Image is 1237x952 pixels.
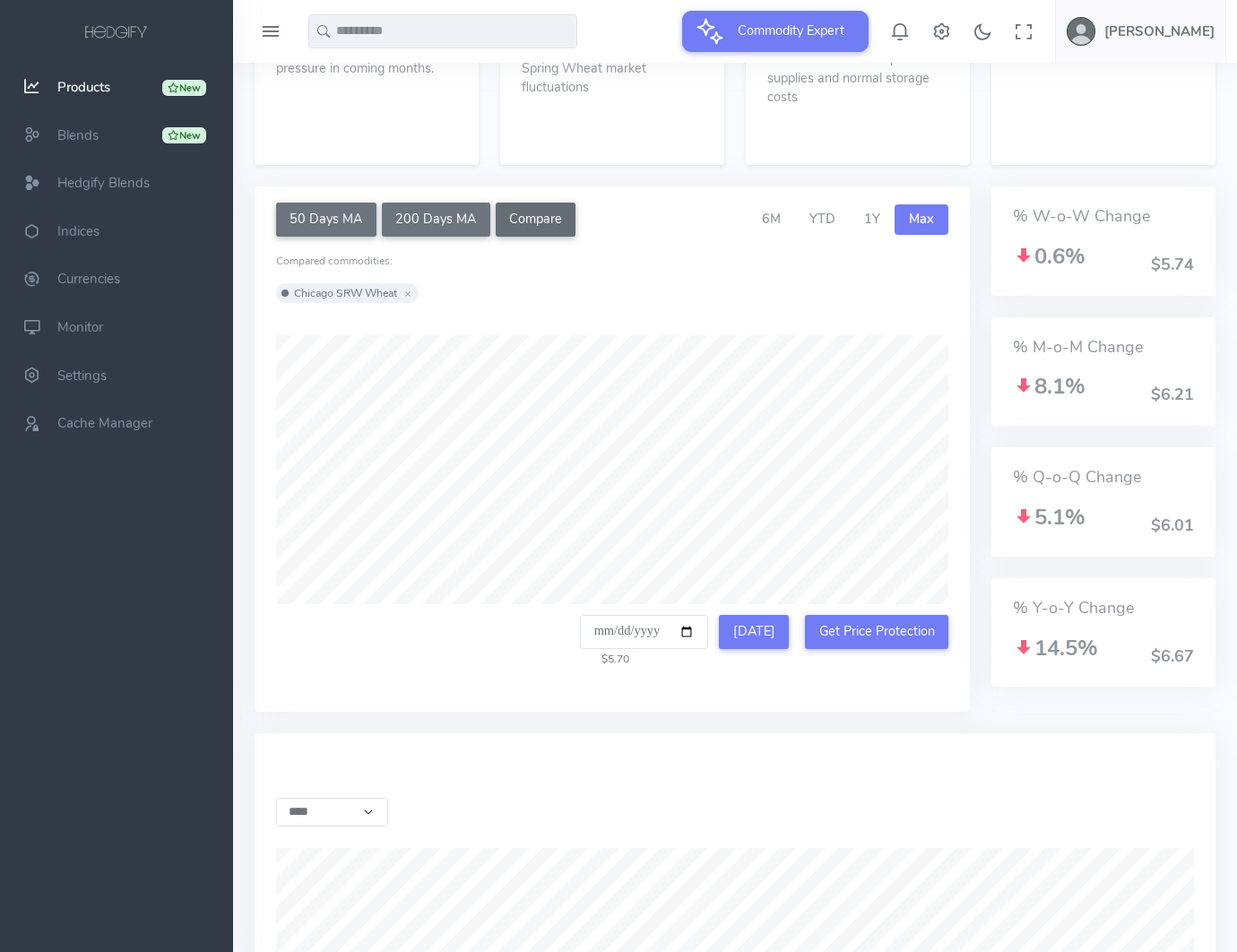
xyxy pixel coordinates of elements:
span: $5.70 [580,652,629,666]
h4: % M-o-M Change [1013,339,1194,357]
input: Select a date to view the price [580,615,708,649]
h4: % Y-o-Y Change [1013,600,1194,618]
p: 📈 Steady upward price trend in futures reflects ample supplies and normal storage costs [767,25,948,108]
span: 0.6% [1013,242,1086,271]
span: Hedgify Blends [57,174,150,192]
span: YTD [809,210,835,228]
h4: % Q-o-Q Change [1013,469,1194,487]
span: Settings [57,367,107,385]
span: 6M [762,210,781,228]
h5: [PERSON_NAME] [1104,24,1215,39]
div: New [162,127,206,143]
button: [DATE] [719,615,789,649]
h4: $6.67 [1151,648,1194,666]
span: Indices [57,222,99,240]
h4: % W-o-W Change [1013,208,1194,226]
a: Commodity Expert [682,22,869,39]
button: 50 Days MA [276,203,376,237]
span: Commodity Expert [727,11,855,50]
span: Currencies [57,271,120,289]
span: Chicago SRW Wheat [294,286,397,300]
button: 200 Days MA [382,203,490,237]
span: Max [909,210,934,228]
div: New [162,80,206,96]
span: Blends [57,126,99,144]
span: Cache Manager [57,414,152,432]
span: Monitor [57,318,103,336]
span: 8.1% [1013,372,1086,401]
h4: $5.74 [1151,256,1194,274]
span: 1Y [864,210,880,228]
button: Commodity Expert [682,11,869,52]
h4: $6.21 [1151,386,1194,404]
span: 5.1% [1013,503,1086,532]
img: logo [82,23,151,43]
h4: $6.01 [1151,517,1194,535]
span: 14.5% [1013,634,1098,662]
img: user-image [1067,17,1095,46]
button: Compare [496,203,576,237]
button: Get Price Protection [805,615,948,649]
span: Products [57,78,110,96]
p: Compared commodities: [276,253,948,269]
